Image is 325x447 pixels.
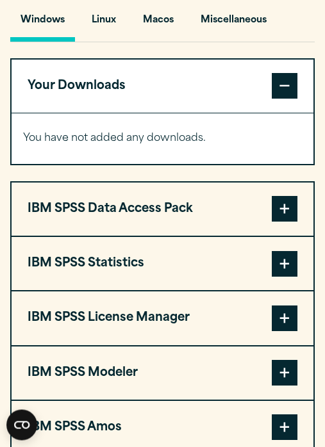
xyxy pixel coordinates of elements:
button: Windows [10,6,75,42]
button: Open CMP widget [6,410,37,441]
button: IBM SPSS License Manager [12,292,313,345]
button: IBM SPSS Data Access Pack [12,183,313,236]
button: Miscellaneous [190,6,277,42]
p: You have not added any downloads. [23,130,302,149]
button: Macos [133,6,184,42]
button: IBM SPSS Statistics [12,238,313,291]
button: IBM SPSS Modeler [12,347,313,400]
button: Linux [81,6,126,42]
button: Your Downloads [12,60,313,113]
div: Your Downloads [12,113,313,165]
